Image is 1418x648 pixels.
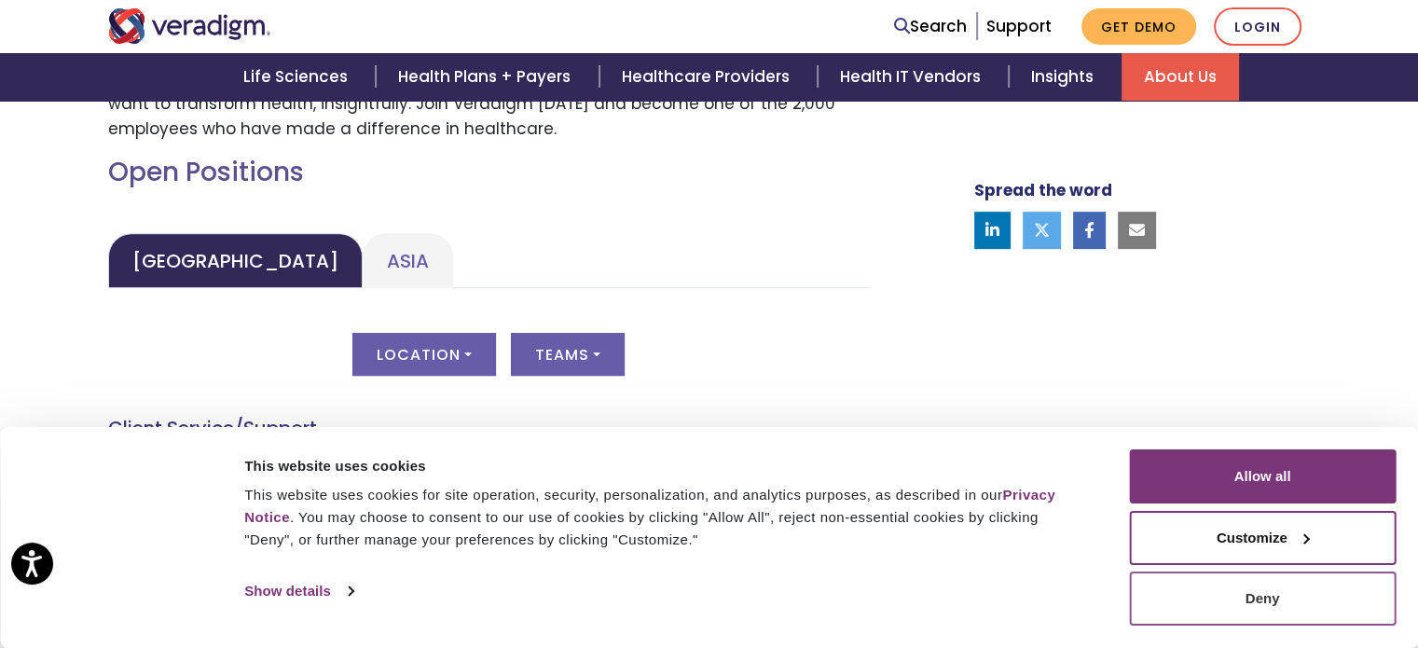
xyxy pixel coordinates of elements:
div: This website uses cookies [244,455,1087,477]
a: Login [1214,7,1301,46]
button: Location [352,333,496,376]
a: Search [894,14,967,39]
img: Veradigm logo [108,8,271,44]
a: Healthcare Providers [599,53,818,101]
a: Insights [1009,53,1122,101]
h4: Client Service/Support [108,417,870,439]
a: About Us [1122,53,1239,101]
button: Teams [511,333,625,376]
button: Deny [1129,572,1396,626]
strong: Spread the word [974,179,1112,201]
a: Support [986,15,1052,37]
button: Customize [1129,511,1396,565]
a: Life Sciences [221,53,376,101]
a: Get Demo [1081,8,1196,45]
a: Show details [244,577,352,605]
h2: Open Positions [108,157,870,188]
div: This website uses cookies for site operation, security, personalization, and analytics purposes, ... [244,484,1087,551]
a: Health IT Vendors [818,53,1009,101]
a: [GEOGRAPHIC_DATA] [108,233,363,288]
button: Allow all [1129,449,1396,503]
a: Asia [363,233,453,288]
a: Health Plans + Payers [376,53,599,101]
